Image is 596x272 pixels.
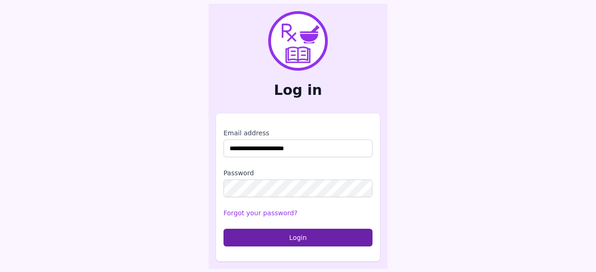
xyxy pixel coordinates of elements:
label: Password [223,168,372,178]
label: Email address [223,128,372,138]
a: Forgot your password? [223,209,298,217]
button: Login [223,229,372,246]
h2: Log in [216,82,380,99]
img: PharmXellence Logo [268,11,328,71]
